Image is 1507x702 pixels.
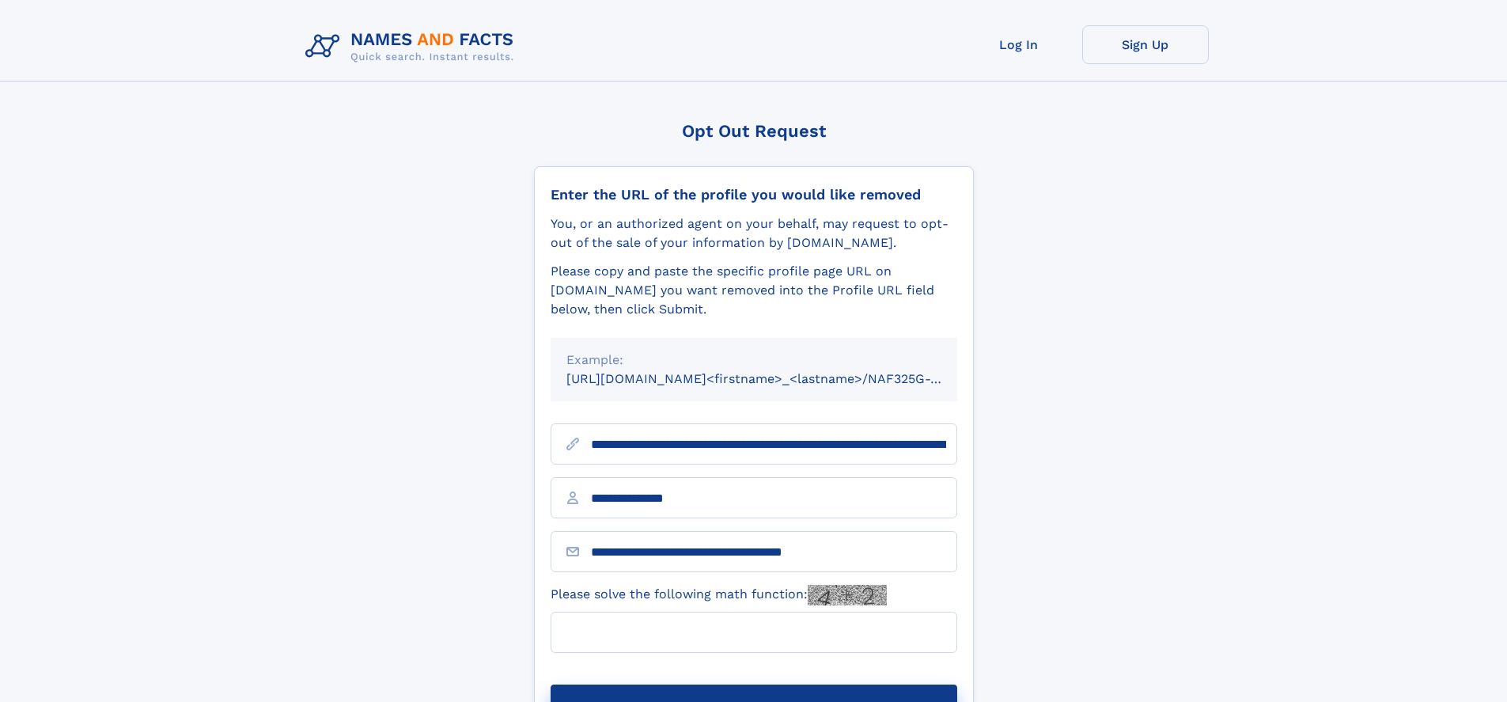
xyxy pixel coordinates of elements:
[551,262,957,319] div: Please copy and paste the specific profile page URL on [DOMAIN_NAME] you want removed into the Pr...
[551,585,887,605] label: Please solve the following math function:
[956,25,1082,64] a: Log In
[566,351,941,370] div: Example:
[299,25,527,68] img: Logo Names and Facts
[1082,25,1209,64] a: Sign Up
[551,214,957,252] div: You, or an authorized agent on your behalf, may request to opt-out of the sale of your informatio...
[551,186,957,203] div: Enter the URL of the profile you would like removed
[534,121,974,141] div: Opt Out Request
[566,371,987,386] small: [URL][DOMAIN_NAME]<firstname>_<lastname>/NAF325G-xxxxxxxx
